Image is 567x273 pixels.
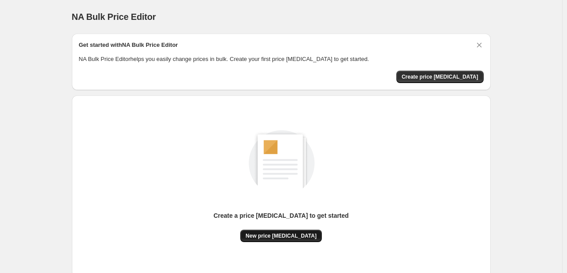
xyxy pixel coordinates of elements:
[79,55,484,64] p: NA Bulk Price Editor helps you easily change prices in bulk. Create your first price [MEDICAL_DAT...
[213,211,349,220] p: Create a price [MEDICAL_DATA] to get started
[475,41,484,49] button: Dismiss card
[402,73,478,80] span: Create price [MEDICAL_DATA]
[79,41,178,49] h2: Get started with NA Bulk Price Editor
[72,12,156,22] span: NA Bulk Price Editor
[396,71,484,83] button: Create price change job
[246,232,317,239] span: New price [MEDICAL_DATA]
[240,230,322,242] button: New price [MEDICAL_DATA]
